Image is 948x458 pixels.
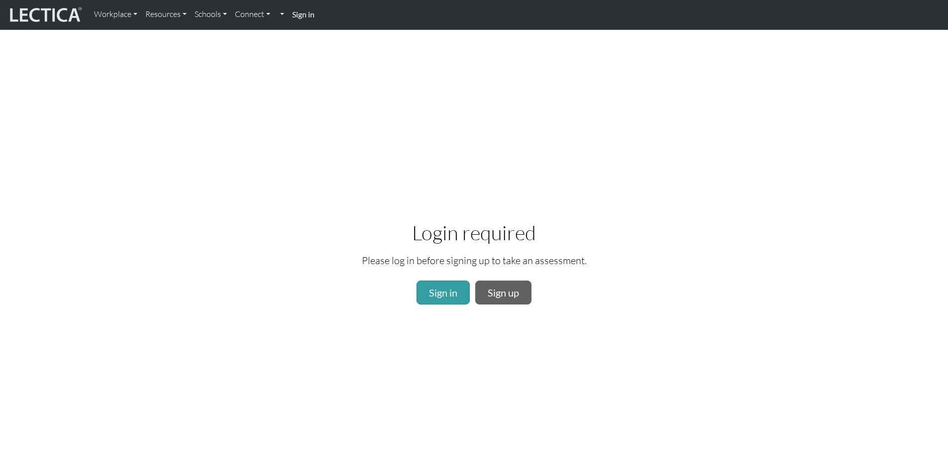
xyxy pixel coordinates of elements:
[292,9,315,19] strong: Sign in
[191,4,231,25] a: Schools
[90,4,141,25] a: Workplace
[288,4,318,25] a: Sign in
[7,5,82,24] img: lecticalive
[362,253,587,269] p: Please log in before signing up to take an assessment.
[362,221,587,245] h2: Login required
[475,281,531,305] a: Sign up
[417,281,470,305] a: Sign in
[141,4,191,25] a: Resources
[231,4,274,25] a: Connect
